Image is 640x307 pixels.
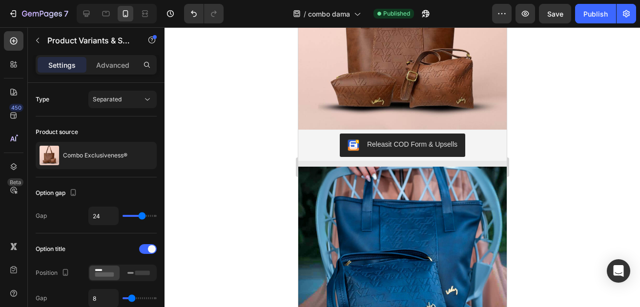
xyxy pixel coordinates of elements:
span: Published [383,9,410,18]
p: Combo Exclusiveness® [63,152,127,159]
button: 7 [4,4,73,23]
div: Gap [36,211,47,220]
input: Auto [89,289,118,307]
div: Option title [36,245,65,253]
div: Position [36,267,71,280]
span: Save [547,10,563,18]
div: Undo/Redo [184,4,224,23]
p: 7 [64,8,68,19]
button: Separated [88,91,157,108]
div: 450 [9,104,23,112]
div: Gap [36,294,47,303]
input: Auto [89,207,118,225]
div: Type [36,95,49,104]
iframe: Design area [298,27,507,307]
button: Publish [575,4,616,23]
p: Settings [48,60,76,70]
div: Beta [7,178,23,186]
div: Product source [36,128,78,136]
button: Save [539,4,571,23]
p: Advanced [96,60,129,70]
p: Product Variants & Swatches [47,35,130,46]
span: combo dama [308,9,350,19]
div: Publish [583,9,608,19]
div: Open Intercom Messenger [607,259,630,283]
div: Option gap [36,187,79,200]
span: Separated [93,96,122,103]
span: / [304,9,306,19]
img: product feature img [40,146,59,165]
